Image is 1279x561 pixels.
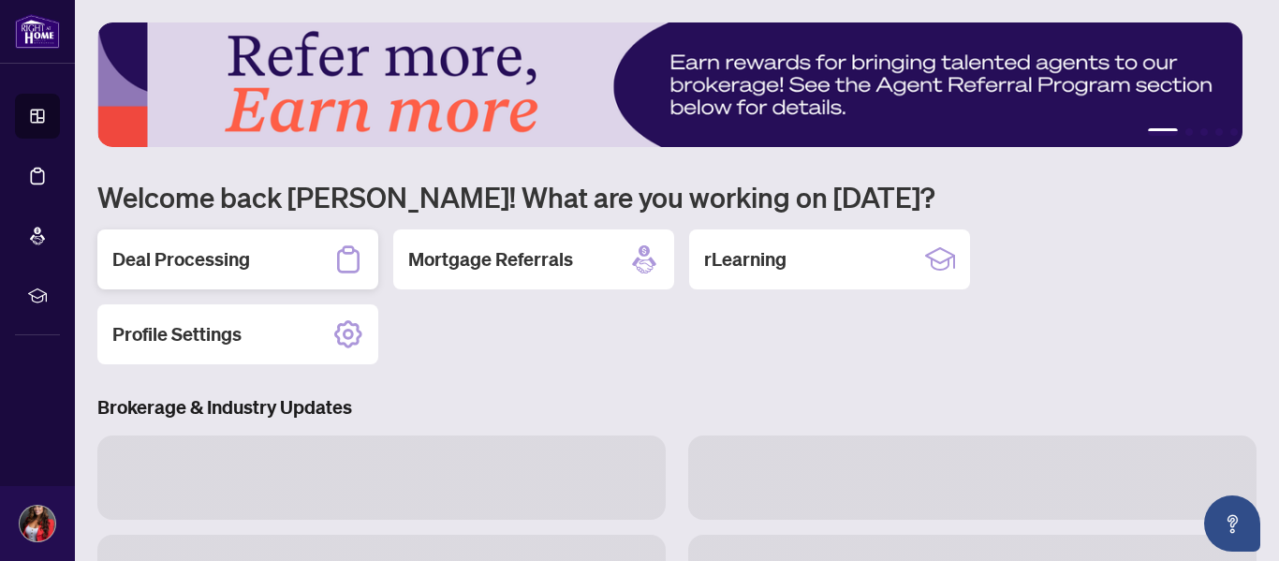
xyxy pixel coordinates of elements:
[1215,128,1223,136] button: 4
[1200,128,1208,136] button: 3
[97,394,1257,421] h3: Brokerage & Industry Updates
[1230,128,1238,136] button: 5
[112,246,250,273] h2: Deal Processing
[1148,128,1178,136] button: 1
[112,321,242,347] h2: Profile Settings
[1204,495,1260,552] button: Open asap
[15,14,60,49] img: logo
[20,506,55,541] img: Profile Icon
[704,246,787,273] h2: rLearning
[97,22,1242,147] img: Slide 0
[1185,128,1193,136] button: 2
[97,179,1257,214] h1: Welcome back [PERSON_NAME]! What are you working on [DATE]?
[408,246,573,273] h2: Mortgage Referrals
